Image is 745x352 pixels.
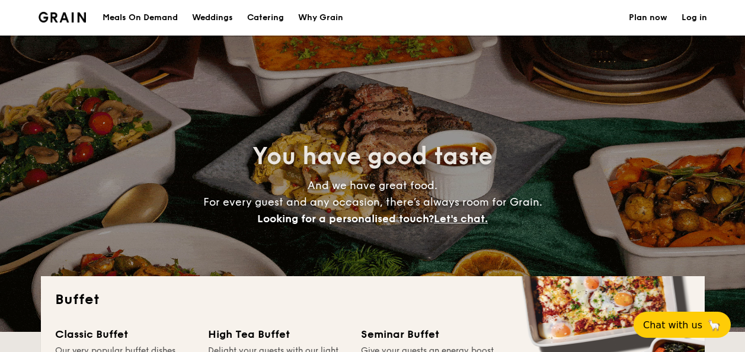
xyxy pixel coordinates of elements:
span: 🦙 [707,318,721,332]
a: Logotype [39,12,87,23]
img: Grain [39,12,87,23]
div: High Tea Buffet [208,326,347,343]
h2: Buffet [55,290,690,309]
button: Chat with us🦙 [634,312,731,338]
span: And we have great food. For every guest and any occasion, there’s always room for Grain. [203,179,542,225]
span: Looking for a personalised touch? [257,212,434,225]
span: Chat with us [643,319,702,331]
div: Classic Buffet [55,326,194,343]
div: Seminar Buffet [361,326,500,343]
span: You have good taste [252,142,493,171]
span: Let's chat. [434,212,488,225]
